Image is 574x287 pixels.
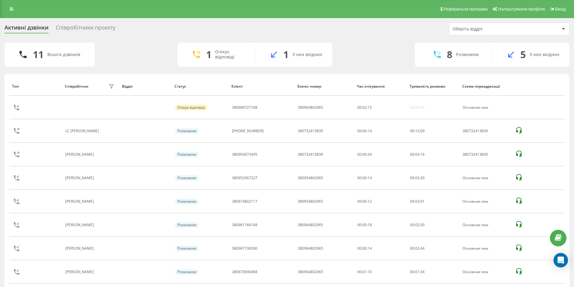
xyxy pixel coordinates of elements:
span: 50 [420,222,425,227]
div: 380964802965 [298,105,323,110]
div: Тривалість розмови [409,84,456,89]
div: 00:00:24 [357,152,403,157]
div: 00:00:14 [357,129,403,133]
div: [PERSON_NAME] [65,270,95,274]
div: 380732413839 [298,129,323,133]
div: Статус [174,84,226,89]
span: 00 [410,152,414,157]
div: [PERSON_NAME] [65,152,95,157]
span: Вихід [555,7,566,11]
span: Реферальна програма [444,7,488,11]
div: Розмовляє [175,175,199,181]
div: [PERSON_NAME] [65,223,95,227]
div: Основная new [463,176,509,180]
div: Розмовляє [175,246,199,251]
span: 04 [415,152,419,157]
div: 380952067227 [232,176,257,180]
div: Відділ [122,84,169,89]
span: 09 [420,128,425,133]
div: Розмовляє [175,269,199,275]
div: : : [410,129,425,133]
div: 380954802965 [298,199,323,204]
span: 00 [410,222,414,227]
div: : : [410,152,425,157]
div: Очікує відповіді [215,49,246,60]
div: 380689727168 [232,105,257,110]
span: 02 [362,105,367,110]
div: LC [PERSON_NAME] [65,129,100,133]
div: 00:01:10 [357,270,403,274]
div: Активні дзвінки [5,24,49,34]
div: Розмовляє [175,152,199,157]
div: Клієнт [231,84,292,89]
div: Розмовляє [456,52,479,57]
div: Основная new [463,246,509,251]
div: Співробітники проєкту [56,24,115,34]
span: 12 [415,128,419,133]
span: 00 [410,199,414,204]
span: 03 [415,199,419,204]
div: 380993673495 [232,152,257,157]
div: 00:00:12 [357,199,403,204]
span: 30 [420,175,425,180]
div: 380673690468 [232,270,257,274]
div: З них вхідних [529,52,560,57]
span: 00 [410,175,414,180]
div: 1 [206,49,212,60]
div: Розмовляє [175,199,199,204]
div: Основная new [463,223,509,227]
span: 01 [420,199,425,204]
div: 00:00:14 [357,176,403,180]
div: 5 [520,49,526,60]
div: 380961184168 [232,223,257,227]
div: : : [357,105,372,110]
span: 00 [410,246,414,251]
div: : : [410,246,425,251]
span: 00 [410,128,414,133]
span: 44 [420,246,425,251]
div: Основная new [463,199,509,204]
div: 380732413839 [463,152,509,157]
div: 380964802965 [298,246,323,251]
div: [PERSON_NAME] [65,199,95,204]
span: Налаштування профілю [498,7,545,11]
span: 34 [420,269,425,274]
div: Співробітник [65,84,89,89]
div: Оберіть відділ [453,27,525,32]
div: 00:00:14 [357,246,403,251]
div: Час очікування [357,84,404,89]
div: Open Intercom Messenger [554,253,568,267]
div: [PERSON_NAME] [65,176,95,180]
span: 03 [415,175,419,180]
div: : : [410,199,425,204]
div: 380674802117 [232,199,257,204]
div: 00:00:18 [357,223,403,227]
div: Бізнес номер [297,84,351,89]
span: 15 [368,105,372,110]
span: 02 [415,246,419,251]
div: [PHONE_NUMBER] [232,129,264,133]
span: 00 [357,105,362,110]
div: Розмовляє [175,128,199,134]
span: 01 [415,269,419,274]
div: З них вхідних [292,52,322,57]
div: 380964802965 [298,223,323,227]
div: 380732413839 [463,129,509,133]
div: 00:00:00 [410,105,425,110]
div: 380732413839 [298,152,323,157]
div: Тип [12,84,59,89]
div: 380954802965 [298,176,323,180]
div: 11 [33,49,44,60]
div: 380967730390 [232,246,257,251]
div: : : [410,270,425,274]
div: Схема переадресації [462,84,509,89]
span: 00 [410,269,414,274]
div: Очікує відповіді [175,105,207,110]
div: Розмовляє [175,222,199,228]
div: : : [410,223,425,227]
div: Всього дзвінків [47,52,80,57]
div: Основная new [463,105,509,110]
div: Основная new [463,270,509,274]
span: 02 [415,222,419,227]
div: 380964802965 [298,270,323,274]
